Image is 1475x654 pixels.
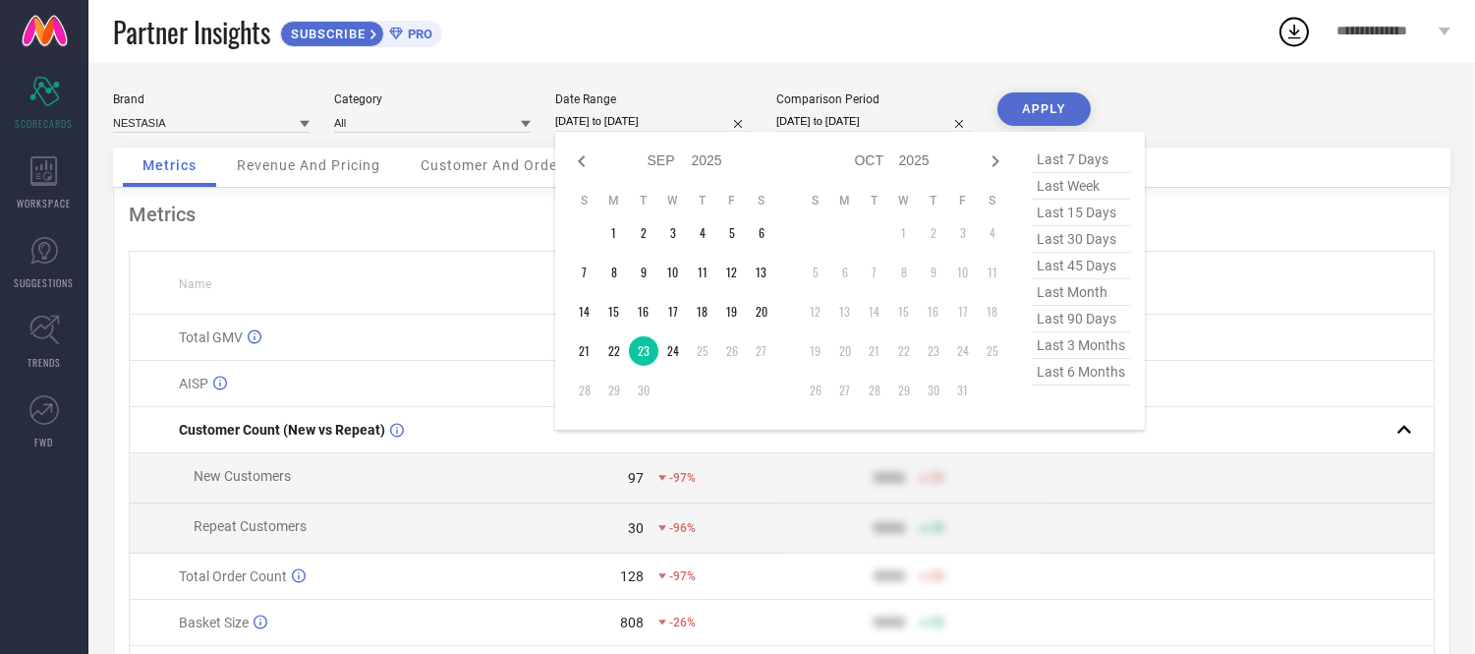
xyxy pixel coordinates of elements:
th: Thursday [688,193,717,208]
span: AISP [179,376,208,391]
th: Friday [948,193,978,208]
td: Thu Oct 16 2025 [919,297,948,327]
td: Fri Sep 26 2025 [717,336,747,366]
div: 97 [628,470,644,486]
th: Thursday [919,193,948,208]
div: Open download list [1276,14,1312,49]
td: Tue Oct 21 2025 [860,336,889,366]
td: Mon Oct 20 2025 [830,336,860,366]
div: 9999 [874,470,905,486]
span: Partner Insights [113,12,270,52]
td: Thu Sep 18 2025 [688,297,717,327]
td: Mon Sep 15 2025 [599,297,629,327]
span: last 15 days [1032,200,1130,226]
td: Mon Sep 29 2025 [599,376,629,405]
span: last 3 months [1032,332,1130,359]
th: Sunday [801,193,830,208]
td: Fri Sep 05 2025 [717,218,747,248]
div: 9999 [874,520,905,536]
td: Thu Oct 09 2025 [919,258,948,287]
td: Sat Sep 06 2025 [747,218,776,248]
td: Wed Sep 10 2025 [658,258,688,287]
td: Mon Sep 08 2025 [599,258,629,287]
th: Monday [830,193,860,208]
td: Tue Oct 28 2025 [860,376,889,405]
span: last 90 days [1032,306,1130,332]
td: Fri Sep 12 2025 [717,258,747,287]
span: -97% [669,471,696,485]
span: last week [1032,173,1130,200]
span: Customer Count (New vs Repeat) [179,422,385,438]
td: Sat Oct 25 2025 [978,336,1007,366]
td: Sat Oct 18 2025 [978,297,1007,327]
span: WORKSPACE [18,196,72,210]
th: Friday [717,193,747,208]
span: 50 [931,471,944,485]
span: Customer And Orders [421,157,571,173]
td: Wed Sep 03 2025 [658,218,688,248]
td: Tue Sep 23 2025 [629,336,658,366]
span: Metrics [142,157,197,173]
div: Next month [984,149,1007,173]
td: Wed Oct 01 2025 [889,218,919,248]
span: Name [179,277,211,291]
div: Brand [113,92,310,106]
td: Thu Oct 23 2025 [919,336,948,366]
td: Sun Oct 19 2025 [801,336,830,366]
div: Category [334,92,531,106]
span: SCORECARDS [16,116,74,131]
span: -97% [669,569,696,583]
td: Mon Sep 01 2025 [599,218,629,248]
div: 30 [628,520,644,536]
td: Tue Sep 16 2025 [629,297,658,327]
th: Saturday [978,193,1007,208]
td: Thu Oct 30 2025 [919,376,948,405]
td: Sat Oct 11 2025 [978,258,1007,287]
td: Sun Sep 07 2025 [570,258,599,287]
div: 128 [620,568,644,584]
span: 50 [931,569,944,583]
td: Sat Oct 04 2025 [978,218,1007,248]
span: SUBSCRIBE [281,27,370,41]
span: Repeat Customers [194,518,307,534]
td: Wed Oct 08 2025 [889,258,919,287]
td: Thu Sep 25 2025 [688,336,717,366]
td: Fri Sep 19 2025 [717,297,747,327]
span: SUGGESTIONS [15,275,75,290]
td: Sat Sep 20 2025 [747,297,776,327]
div: 808 [620,615,644,630]
td: Mon Sep 22 2025 [599,336,629,366]
span: New Customers [194,468,291,484]
td: Tue Sep 02 2025 [629,218,658,248]
div: 9999 [874,568,905,584]
span: -26% [669,616,696,629]
span: 50 [931,616,944,629]
td: Tue Oct 07 2025 [860,258,889,287]
th: Tuesday [860,193,889,208]
td: Sun Sep 14 2025 [570,297,599,327]
th: Sunday [570,193,599,208]
th: Wednesday [889,193,919,208]
td: Mon Oct 27 2025 [830,376,860,405]
div: Comparison Period [776,92,973,106]
td: Thu Sep 04 2025 [688,218,717,248]
th: Tuesday [629,193,658,208]
div: Previous month [570,149,594,173]
td: Sun Sep 28 2025 [570,376,599,405]
span: Total Order Count [179,568,287,584]
span: Basket Size [179,615,249,630]
th: Wednesday [658,193,688,208]
td: Thu Sep 11 2025 [688,258,717,287]
td: Fri Oct 31 2025 [948,376,978,405]
td: Tue Sep 30 2025 [629,376,658,405]
span: last 7 days [1032,147,1130,173]
td: Wed Oct 22 2025 [889,336,919,366]
span: Revenue And Pricing [237,157,380,173]
td: Wed Oct 15 2025 [889,297,919,327]
a: SUBSCRIBEPRO [280,16,442,47]
div: 9999 [874,615,905,630]
td: Fri Oct 10 2025 [948,258,978,287]
input: Select comparison period [776,111,973,132]
td: Fri Oct 03 2025 [948,218,978,248]
span: PRO [403,27,432,41]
